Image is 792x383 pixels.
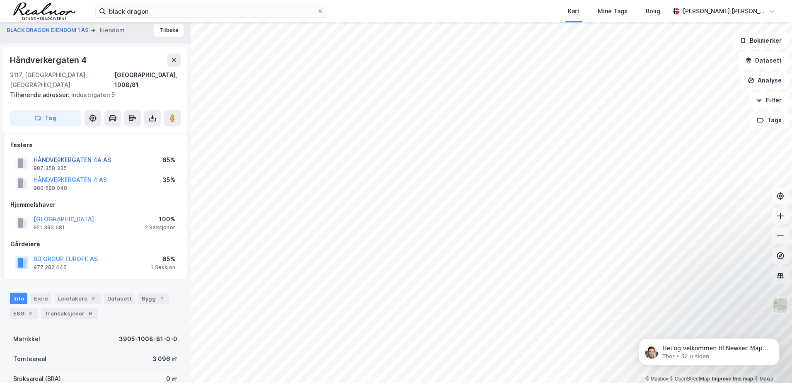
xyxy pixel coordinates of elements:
[10,239,180,249] div: Gårdeiere
[162,175,175,185] div: 35%
[100,25,125,35] div: Eiendom
[86,309,94,318] div: 9
[683,6,765,16] div: [PERSON_NAME] [PERSON_NAME]
[151,264,175,271] div: 1 Seksjon
[7,26,90,34] button: BLACK DRAGON EIENDOM 1 AS
[151,254,175,264] div: 65%
[670,376,710,382] a: OpenStreetMap
[10,90,174,100] div: Industrigaten 5
[154,24,184,37] button: Tilbake
[750,112,789,128] button: Tags
[646,6,660,16] div: Bolig
[26,309,34,318] div: 2
[145,214,175,224] div: 100%
[13,334,40,344] div: Matrikkel
[626,321,792,379] iframe: Intercom notifications melding
[645,376,668,382] a: Mapbox
[34,264,67,271] div: 977 282 446
[568,6,580,16] div: Kart
[10,308,38,319] div: ESG
[10,200,180,210] div: Hjemmelshaver
[152,354,177,364] div: 3 096 ㎡
[55,293,101,304] div: Leietakere
[41,308,98,319] div: Transaksjoner
[738,52,789,69] button: Datasett
[10,53,88,67] div: Håndverkergaten 4
[162,155,175,165] div: 65%
[733,32,789,49] button: Bokmerker
[13,354,46,364] div: Tomteareal
[10,293,27,304] div: Info
[10,140,180,150] div: Festere
[89,294,97,303] div: 2
[138,293,169,304] div: Bygg
[598,6,628,16] div: Mine Tags
[34,224,65,231] div: 921 383 681
[749,92,789,109] button: Filter
[114,70,181,90] div: [GEOGRAPHIC_DATA], 1008/81
[10,110,81,126] button: Tag
[10,91,71,98] span: Tilhørende adresser:
[157,294,166,303] div: 1
[31,293,51,304] div: Eiere
[741,72,789,89] button: Analyse
[104,293,135,304] div: Datasett
[10,70,114,90] div: 3117, [GEOGRAPHIC_DATA], [GEOGRAPHIC_DATA]
[34,185,67,191] div: 980 589 048
[106,5,317,17] input: Søk på adresse, matrikkel, gårdeiere, leietakere eller personer
[773,298,788,313] img: Z
[34,165,67,172] div: 987 358 335
[145,224,175,231] div: 2 Seksjoner
[13,2,75,20] img: realnor-logo.934646d98de889bb5806.png
[712,376,753,382] a: Improve this map
[119,334,177,344] div: 3905-1008-81-0-0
